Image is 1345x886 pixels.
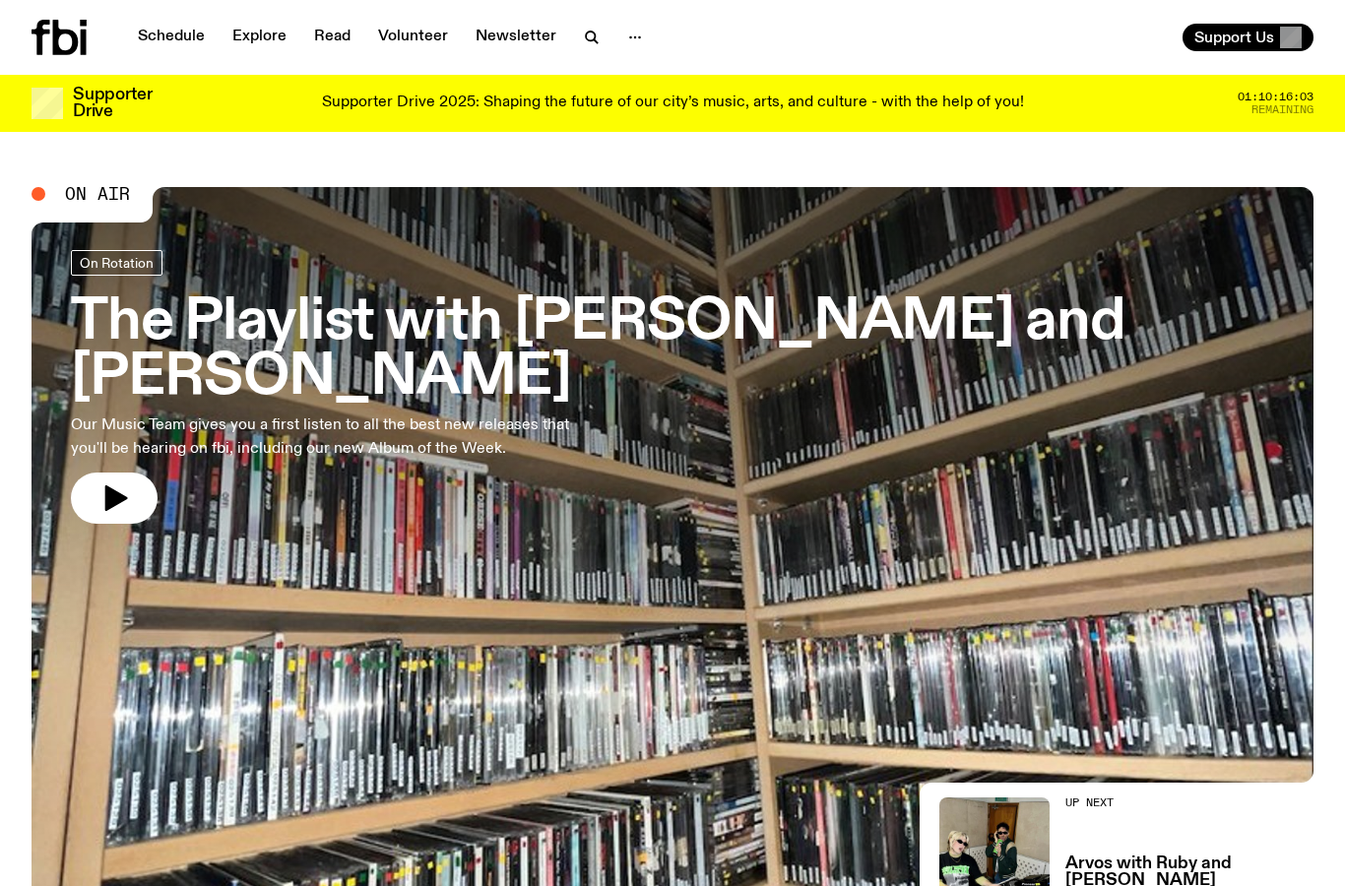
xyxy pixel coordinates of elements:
[1065,797,1313,808] h2: Up Next
[302,24,362,51] a: Read
[65,185,130,203] span: On Air
[73,87,152,120] h3: Supporter Drive
[126,24,217,51] a: Schedule
[71,250,162,276] a: On Rotation
[71,295,1274,406] h3: The Playlist with [PERSON_NAME] and [PERSON_NAME]
[80,255,154,270] span: On Rotation
[322,95,1024,112] p: Supporter Drive 2025: Shaping the future of our city’s music, arts, and culture - with the help o...
[1194,29,1274,46] span: Support Us
[221,24,298,51] a: Explore
[71,413,575,461] p: Our Music Team gives you a first listen to all the best new releases that you'll be hearing on fb...
[1183,24,1313,51] button: Support Us
[464,24,568,51] a: Newsletter
[71,250,1274,524] a: The Playlist with [PERSON_NAME] and [PERSON_NAME]Our Music Team gives you a first listen to all t...
[1238,92,1313,102] span: 01:10:16:03
[366,24,460,51] a: Volunteer
[1251,104,1313,115] span: Remaining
